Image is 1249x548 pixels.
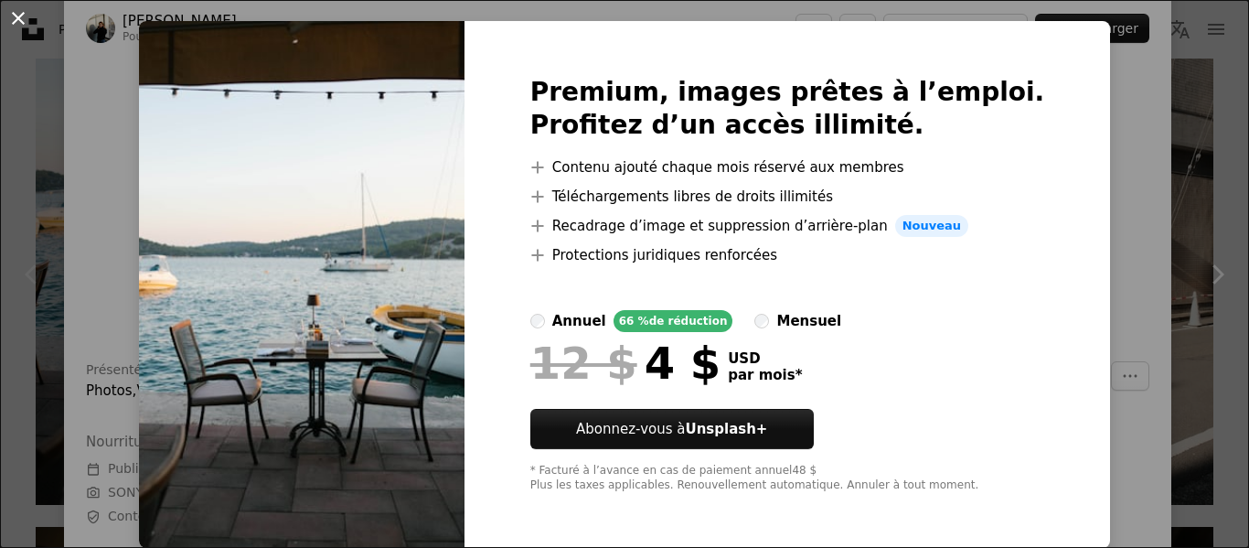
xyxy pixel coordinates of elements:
[685,421,767,437] strong: Unsplash+
[530,464,1045,493] div: * Facturé à l’avance en cas de paiement annuel 48 $ Plus les taxes applicables. Renouvellement au...
[530,244,1045,266] li: Protections juridiques renforcées
[530,314,545,328] input: annuel66 %de réduction
[776,310,841,332] div: mensuel
[530,215,1045,237] li: Recadrage d’image et suppression d’arrière-plan
[530,186,1045,208] li: Téléchargements libres de droits illimités
[552,310,606,332] div: annuel
[895,215,968,237] span: Nouveau
[728,367,802,383] span: par mois *
[530,409,814,449] button: Abonnez-vous àUnsplash+
[530,76,1045,142] h2: Premium, images prêtes à l’emploi. Profitez d’un accès illimité.
[754,314,769,328] input: mensuel
[139,21,464,548] img: premium_photo-1756175546675-f55b02bfa6e2
[530,339,721,387] div: 4 $
[728,350,802,367] span: USD
[530,339,637,387] span: 12 $
[530,156,1045,178] li: Contenu ajouté chaque mois réservé aux membres
[614,310,733,332] div: 66 % de réduction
